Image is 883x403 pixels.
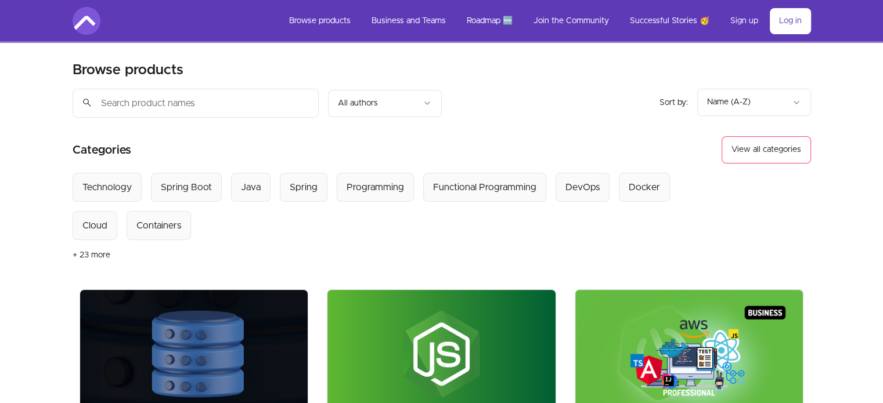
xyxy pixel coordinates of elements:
[82,95,92,111] span: search
[280,8,360,34] a: Browse products
[82,180,132,194] div: Technology
[621,8,719,34] a: Successful Stories 🥳
[161,180,212,194] div: Spring Boot
[433,180,536,194] div: Functional Programming
[347,180,404,194] div: Programming
[457,8,522,34] a: Roadmap 🆕
[629,180,660,194] div: Docker
[73,89,319,118] input: Search product names
[73,240,110,271] button: + 23 more
[659,99,688,107] span: Sort by:
[722,136,811,164] button: View all categories
[721,8,767,34] a: Sign up
[82,219,107,233] div: Cloud
[524,8,618,34] a: Join the Community
[280,8,811,34] nav: Main
[241,180,261,194] div: Java
[362,8,455,34] a: Business and Teams
[73,7,100,35] img: Amigoscode logo
[290,180,318,194] div: Spring
[73,61,183,79] h2: Browse products
[136,219,181,233] div: Containers
[770,8,811,34] a: Log in
[73,136,131,164] h2: Categories
[565,180,600,194] div: DevOps
[697,89,811,116] button: Product sort options
[328,90,442,117] button: Filter by author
